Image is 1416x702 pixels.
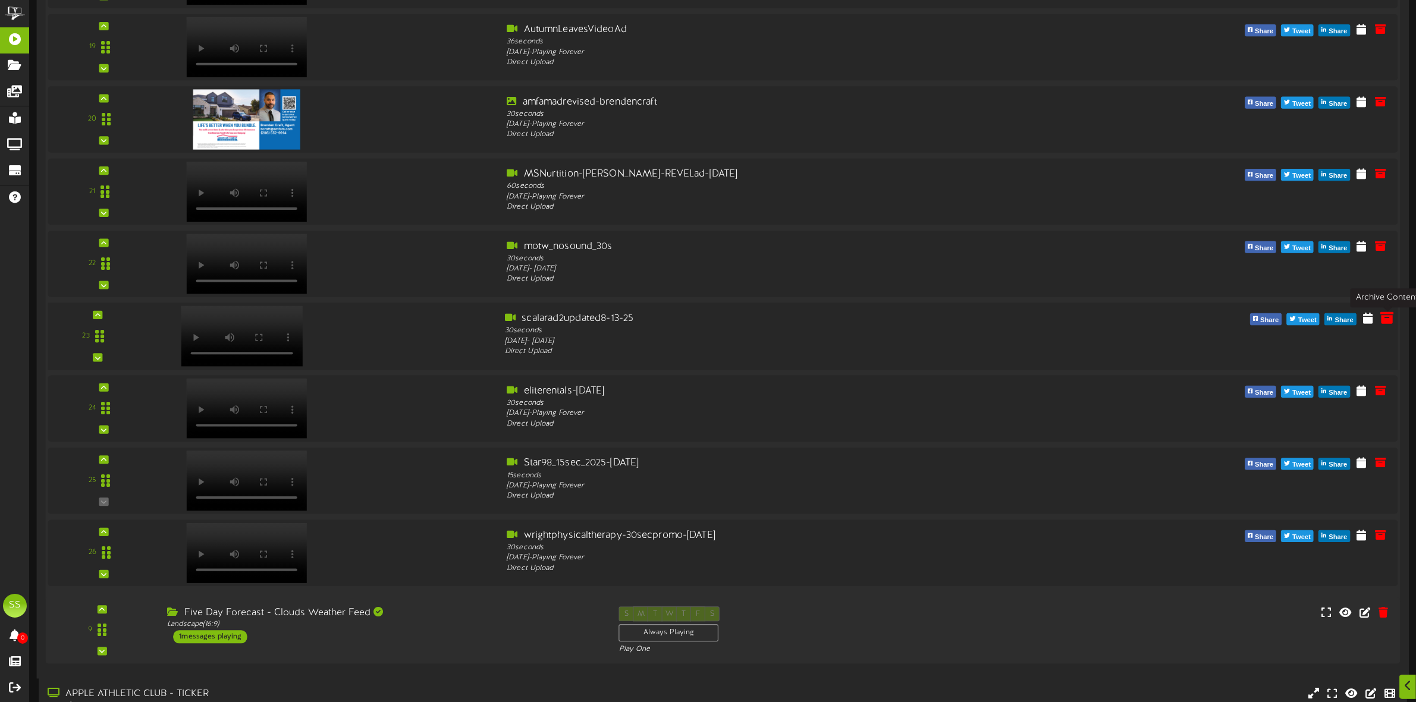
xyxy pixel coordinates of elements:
[507,181,1051,191] div: 60 seconds
[1245,530,1276,542] button: Share
[89,476,96,486] div: 25
[1318,24,1350,36] button: Share
[1326,531,1349,544] span: Share
[1281,530,1314,542] button: Tweet
[1326,242,1349,255] span: Share
[89,548,96,558] div: 26
[507,385,1051,398] div: eliterentals-[DATE]
[507,398,1051,408] div: 30 seconds
[1252,386,1276,399] span: Share
[507,240,1051,254] div: motw_nosound_30s
[1290,531,1313,544] span: Tweet
[1290,459,1313,472] span: Tweet
[1290,97,1313,111] span: Tweet
[507,47,1051,57] div: [DATE] - Playing Forever
[507,529,1051,543] div: wrightphysicaltherapy-30secpromo-[DATE]
[1281,24,1314,36] button: Tweet
[48,687,600,701] div: APPLE ATHLETIC CLUB - TICKER
[1252,242,1276,255] span: Share
[1326,386,1349,399] span: Share
[1318,169,1350,181] button: Share
[1290,169,1313,182] span: Tweet
[507,553,1051,563] div: [DATE] - Playing Forever
[1326,97,1349,111] span: Share
[619,624,719,641] div: Always Playing
[1281,458,1314,470] button: Tweet
[173,630,247,643] div: 1 messages playing
[1326,25,1349,38] span: Share
[507,470,1051,480] div: 15 seconds
[1281,169,1314,181] button: Tweet
[1296,314,1319,327] span: Tweet
[507,564,1051,574] div: Direct Upload
[507,481,1051,491] div: [DATE] - Playing Forever
[89,259,96,269] div: 22
[507,168,1051,181] div: MSNurtition-[PERSON_NAME]-REVELad-[DATE]
[1290,25,1313,38] span: Tweet
[507,274,1051,284] div: Direct Upload
[1252,169,1276,182] span: Share
[1318,530,1350,542] button: Share
[89,403,96,413] div: 24
[505,312,1055,326] div: scalarad2updated8-13-25
[507,119,1051,130] div: [DATE] - Playing Forever
[88,114,96,124] div: 20
[505,347,1055,357] div: Direct Upload
[1326,169,1349,182] span: Share
[507,130,1051,140] div: Direct Upload
[507,23,1051,37] div: AutumnLeavesVideoAd
[167,620,601,630] div: Landscape ( 16:9 )
[507,254,1051,264] div: 30 seconds
[1252,25,1276,38] span: Share
[1318,458,1350,470] button: Share
[1252,531,1276,544] span: Share
[507,543,1051,553] div: 30 seconds
[167,606,601,620] div: Five Day Forecast - Clouds Weather Feed
[193,89,300,149] img: 2ece6a46-b01e-487a-8154-62c87834338c.jpg
[507,491,1051,501] div: Direct Upload
[1245,458,1276,470] button: Share
[89,42,96,52] div: 19
[1252,97,1276,111] span: Share
[1250,313,1282,325] button: Share
[507,457,1051,470] div: Star98_15sec_2025-[DATE]
[1324,313,1357,325] button: Share
[1290,386,1313,399] span: Tweet
[507,37,1051,47] div: 36 seconds
[505,326,1055,336] div: 30 seconds
[3,594,27,618] div: SS
[82,331,89,342] div: 23
[1318,97,1350,109] button: Share
[507,191,1051,202] div: [DATE] - Playing Forever
[507,264,1051,274] div: [DATE] - [DATE]
[1281,386,1314,398] button: Tweet
[1290,242,1313,255] span: Tweet
[1326,459,1349,472] span: Share
[1281,97,1314,109] button: Tweet
[1258,314,1281,327] span: Share
[507,95,1051,109] div: amfamadrevised-brendencraft
[507,419,1051,429] div: Direct Upload
[1245,97,1276,109] button: Share
[507,408,1051,418] div: [DATE] - Playing Forever
[1318,241,1350,253] button: Share
[1245,24,1276,36] button: Share
[88,625,92,635] div: 9
[1245,386,1276,398] button: Share
[1333,314,1356,327] span: Share
[1287,313,1320,325] button: Tweet
[507,109,1051,119] div: 30 seconds
[17,632,28,644] span: 0
[1252,459,1276,472] span: Share
[1245,241,1276,253] button: Share
[619,645,940,655] div: Play One
[507,202,1051,212] div: Direct Upload
[1318,386,1350,398] button: Share
[1281,241,1314,253] button: Tweet
[1245,169,1276,181] button: Share
[507,58,1051,68] div: Direct Upload
[89,187,95,197] div: 21
[505,336,1055,347] div: [DATE] - [DATE]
